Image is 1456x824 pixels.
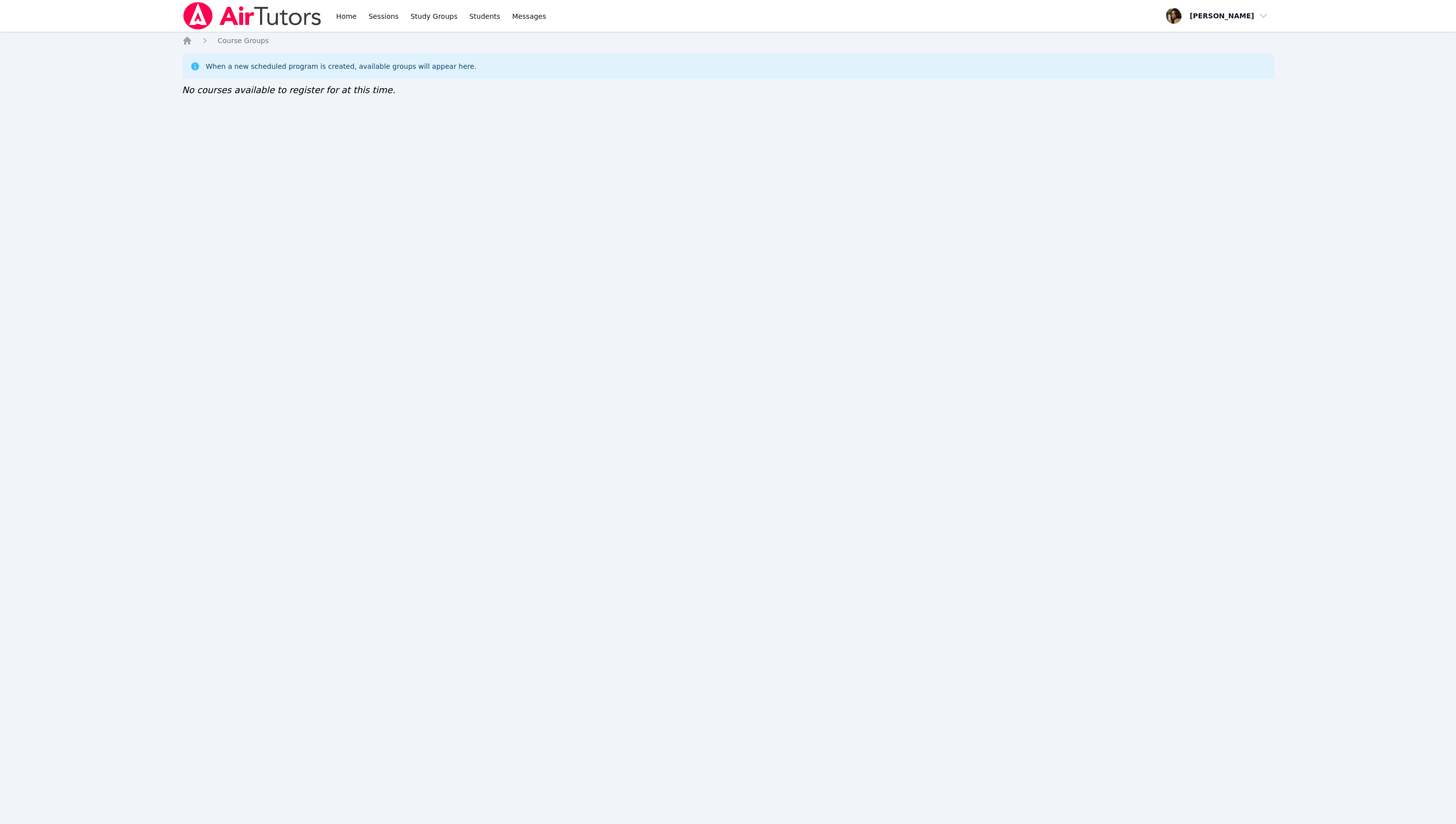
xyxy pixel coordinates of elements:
[206,61,477,71] div: When a new scheduled program is created, available groups will appear here.
[218,36,269,46] a: Course Groups
[182,2,322,30] img: Air Tutors
[512,11,546,21] span: Messages
[182,36,1274,46] nav: Breadcrumb
[218,37,269,45] span: Course Groups
[182,85,396,95] span: No courses available to register for at this time.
